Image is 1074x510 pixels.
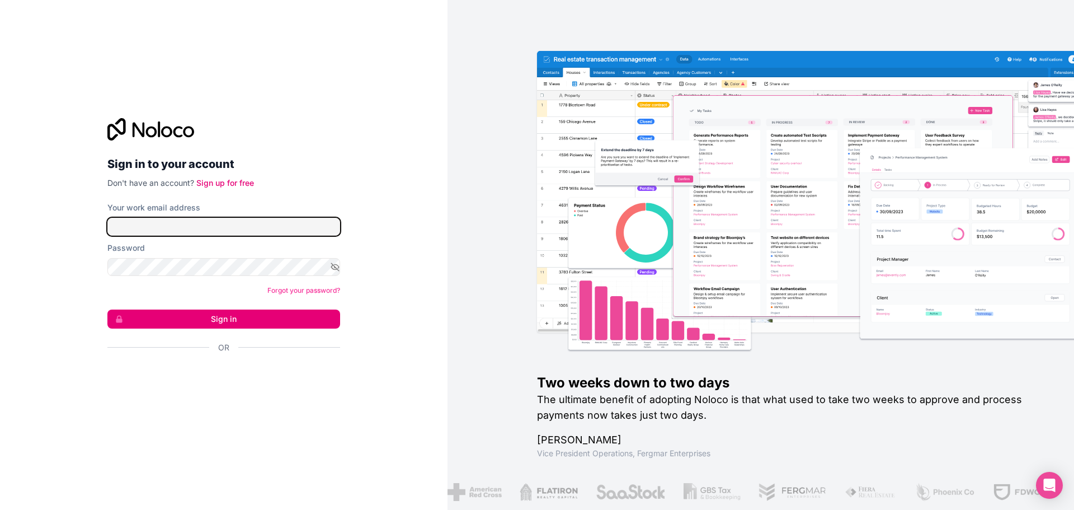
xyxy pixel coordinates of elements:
img: /assets/flatiron-C8eUkumj.png [519,483,577,501]
iframe: Sign in with Google Button [102,366,337,390]
img: /assets/fiera-fwj2N5v4.png [844,483,896,501]
h1: [PERSON_NAME] [537,432,1038,448]
div: Open Intercom Messenger [1036,472,1063,499]
img: /assets/gbstax-C-GtDUiK.png [683,483,740,501]
label: Your work email address [107,202,200,213]
img: /assets/saastock-C6Zbiodz.png [595,483,665,501]
label: Password [107,242,145,254]
input: Password [107,258,340,276]
span: Or [218,342,229,353]
h2: The ultimate benefit of adopting Noloco is that what used to take two weeks to approve and proces... [537,392,1038,423]
a: Sign up for free [196,178,254,188]
button: Sign in [107,310,340,329]
img: /assets/american-red-cross-BAupjrZR.png [447,483,501,501]
img: /assets/fdworks-Bi04fVtw.png [992,483,1057,501]
input: Email address [107,218,340,236]
h1: Vice President Operations , Fergmar Enterprises [537,448,1038,459]
img: /assets/fergmar-CudnrXN5.png [757,483,826,501]
span: Don't have an account? [107,178,194,188]
a: Forgot your password? [267,286,340,294]
h2: Sign in to your account [107,154,340,174]
img: /assets/phoenix-BREaitsQ.png [914,483,974,501]
h1: Two weeks down to two days [537,374,1038,392]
